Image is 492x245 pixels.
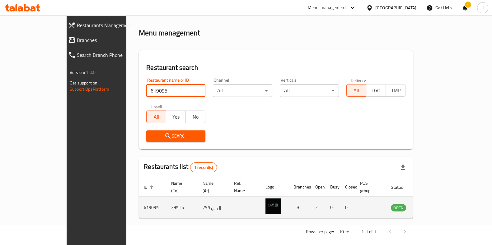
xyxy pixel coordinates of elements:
[288,197,310,219] td: 3
[139,8,159,16] a: Home
[203,179,222,194] span: Name (Ar)
[349,86,364,95] span: All
[146,63,405,72] h2: Restaurant search
[391,204,406,211] span: OPEN
[388,86,403,95] span: TMP
[161,8,163,16] li: /
[280,84,339,97] div: All
[77,51,144,59] span: Search Branch Phone
[325,197,340,219] td: 0
[70,85,109,93] a: Support.OpsPlatform
[188,112,203,121] span: No
[190,162,217,172] div: Total records count
[481,4,484,11] span: H
[340,197,355,219] td: 0
[310,178,325,197] th: Open
[70,68,85,76] span: Version:
[63,33,149,48] a: Branches
[366,84,386,97] button: TGO
[310,197,325,219] td: 2
[146,111,166,123] button: All
[346,84,366,97] button: All
[336,227,351,237] div: Rows per page:
[144,184,156,191] span: ID
[166,111,186,123] button: Yes
[234,179,253,194] span: Ref. Name
[198,197,229,219] td: إل بي 295
[185,111,205,123] button: No
[77,36,144,44] span: Branches
[151,132,200,140] span: Search
[325,178,340,197] th: Busy
[86,68,96,76] span: 1.0.0
[369,86,383,95] span: TGO
[260,178,288,197] th: Logo
[169,112,183,121] span: Yes
[396,160,410,175] div: Export file
[70,79,98,87] span: Get support on:
[171,179,190,194] span: Name (En)
[351,78,366,82] label: Delivery
[149,112,164,121] span: All
[361,228,376,236] p: 1-1 of 1
[308,4,346,11] div: Menu-management
[166,197,198,219] td: 295 Lb
[139,178,440,219] table: enhanced table
[375,4,416,11] div: [GEOGRAPHIC_DATA]
[213,84,272,97] div: All
[386,84,405,97] button: TMP
[265,198,281,214] img: 295 Lb
[77,21,144,29] span: Restaurants Management
[360,179,378,194] span: POS group
[288,178,310,197] th: Branches
[306,228,334,236] p: Rows per page:
[146,130,205,142] button: Search
[139,197,166,219] td: 619095
[151,104,162,109] label: Upsell
[63,18,149,33] a: Restaurants Management
[340,178,355,197] th: Closed
[139,28,200,38] h2: Menu management
[190,165,217,170] span: 1 record(s)
[166,8,207,16] span: Menu management
[144,162,217,172] h2: Restaurants list
[146,84,205,97] input: Search for restaurant name or ID..
[63,48,149,62] a: Search Branch Phone
[391,184,411,191] span: Status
